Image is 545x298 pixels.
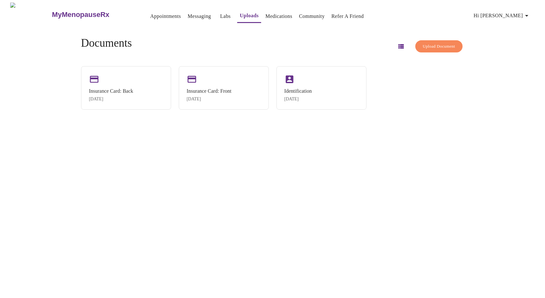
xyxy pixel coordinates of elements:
[185,10,214,23] button: Messaging
[299,12,325,21] a: Community
[265,12,292,21] a: Medications
[188,12,211,21] a: Messaging
[150,12,181,21] a: Appointments
[263,10,295,23] button: Medications
[297,10,328,23] button: Community
[415,40,462,53] button: Upload Document
[237,9,261,23] button: Uploads
[215,10,236,23] button: Labs
[51,4,135,26] a: MyMenopauseRx
[81,37,132,50] h4: Documents
[52,11,110,19] h3: MyMenopauseRx
[187,97,231,102] div: [DATE]
[187,88,231,94] div: Insurance Card: Front
[148,10,184,23] button: Appointments
[89,88,133,94] div: Insurance Card: Back
[10,3,51,27] img: MyMenopauseRx Logo
[423,43,455,50] span: Upload Document
[471,9,533,22] button: Hi [PERSON_NAME]
[220,12,231,21] a: Labs
[240,11,259,20] a: Uploads
[393,39,409,54] button: Switch to list view
[474,11,531,20] span: Hi [PERSON_NAME]
[284,97,312,102] div: [DATE]
[284,88,312,94] div: Identification
[329,10,367,23] button: Refer a Friend
[331,12,364,21] a: Refer a Friend
[89,97,133,102] div: [DATE]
